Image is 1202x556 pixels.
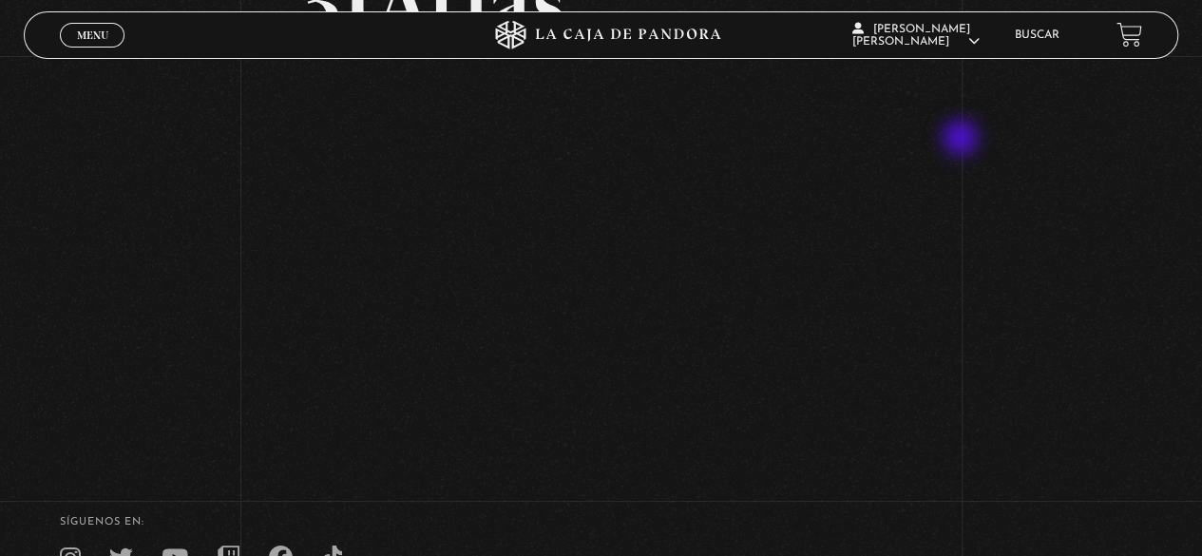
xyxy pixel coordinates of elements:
span: [PERSON_NAME] [PERSON_NAME] [852,24,980,48]
h4: SÍguenos en: [60,517,1142,527]
span: Cerrar [70,45,115,58]
a: Buscar [1015,29,1059,41]
iframe: Dailymotion video player – 3IATLAS [301,75,901,412]
a: View your shopping cart [1116,22,1142,48]
span: Menu [77,29,108,41]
